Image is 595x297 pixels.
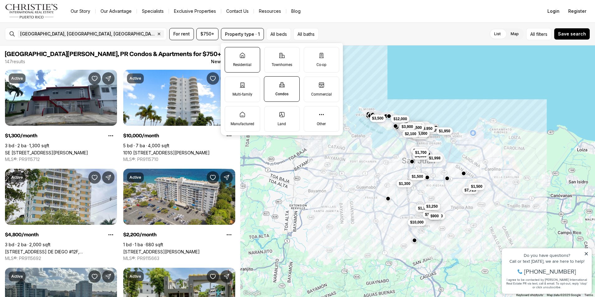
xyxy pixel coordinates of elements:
[311,92,332,97] p: Commercial
[317,121,326,126] p: Other
[129,76,141,81] p: Active
[316,62,326,67] p: Co-op
[568,9,586,14] span: Register
[372,116,384,121] span: $3,500
[105,229,117,241] button: Property options
[129,274,141,279] p: Active
[429,155,441,160] span: $1,998
[423,210,439,218] button: $1,850
[424,202,440,210] button: $3,250
[123,150,210,155] a: 1010 CALLE ORQUID #1106, SAN JUAN PR, 00927
[169,28,194,40] button: For rent
[370,115,386,122] button: $3,500
[427,154,443,162] button: $1,998
[293,28,319,40] button: All baths
[418,206,429,211] span: $1,350
[415,153,426,158] span: $4,500
[11,175,23,180] p: Active
[102,171,115,184] button: Share Property
[207,55,239,68] button: Newest
[411,132,428,139] button: $3,000
[410,125,422,130] span: $8,500
[196,28,218,40] button: $750+
[530,31,535,37] span: All
[11,274,23,279] p: Active
[66,7,95,16] a: Our Story
[415,150,427,155] span: $1,700
[554,28,590,40] button: Save search
[424,126,441,134] button: $2,600
[207,270,219,283] button: Save Property: 161 AVE CESAR GONZALEZ #11B
[391,115,409,123] button: $12,000
[88,270,101,283] button: Save Property: 256 ROSARIO #PH 3
[231,121,254,126] p: Manufactured
[272,62,292,67] p: Townhomes
[429,212,445,219] button: $1,800
[399,124,417,132] button: $13,250
[411,146,427,154] button: $1,800
[11,76,23,81] p: Active
[402,130,419,138] button: $2,100
[96,7,137,16] a: Our Advantage
[411,123,423,128] span: $2,400
[221,28,264,40] button: Property type · 1
[489,28,506,40] label: List
[425,212,437,217] span: $1,850
[233,62,251,67] p: Residential
[278,121,286,126] p: Land
[402,124,413,129] span: $3,900
[5,150,88,155] a: SE 981 1 St. REPARTO METROPOLITANO #APT #1, SAN JUAN PR, 00901
[471,184,482,189] span: $1,500
[5,59,25,64] p: 147 results
[223,130,235,142] button: Property options
[412,174,423,179] span: $1,500
[413,148,425,153] span: $1,800
[254,7,286,16] a: Resources
[169,7,221,16] a: Exclusive Properties
[26,29,77,35] span: [PHONE_NUMBER]
[536,31,547,37] span: filters
[220,270,233,283] button: Share Property
[5,249,117,254] a: 310 AV. DE DIEGO #12F, SAN JUAN PR, 00920
[286,7,306,16] a: Blog
[275,92,288,97] p: Condos
[465,188,476,193] span: $7,725
[207,72,219,85] button: Save Property: 1010 CALLE ORQUID #1106
[409,123,420,128] span: $2,400
[412,121,430,129] button: $15,000
[418,124,435,131] button: $6,500
[129,175,141,180] p: Active
[102,72,115,85] button: Share Property
[405,131,416,136] span: $2,100
[88,171,101,184] button: Save Property: 310 AV. DE DIEGO #12F
[207,171,219,184] button: Save Property: 2305 LAUREL #403
[462,186,479,194] button: $7,725
[123,249,200,254] a: 2305 LAUREL #403, SAN JUAN PR, 00913
[221,7,254,16] button: Contact Us
[565,5,590,17] button: Register
[232,92,252,97] p: Multi-family
[427,128,438,133] span: $2,600
[544,5,563,17] button: Login
[468,183,485,190] button: $1,500
[20,31,155,36] span: [GEOGRAPHIC_DATA], [GEOGRAPHIC_DATA], [GEOGRAPHIC_DATA]
[413,149,429,156] button: $1,700
[88,72,101,85] button: Save Property: SE 981 1 St. REPARTO METROPOLITANO #APT #1
[220,171,233,184] button: Share Property
[421,126,433,131] span: $9,950
[414,133,425,138] span: $3,000
[430,214,439,219] span: $900
[416,131,428,136] span: $5,000
[8,38,89,50] span: I agree to be contacted by [PERSON_NAME] International Real Estate PR via text, call & email. To ...
[396,180,413,187] button: $1,300
[415,205,432,212] button: $1,350
[105,130,117,142] button: Property options
[428,212,441,220] button: $900
[173,31,190,36] span: For rent
[393,116,407,121] span: $12,000
[406,121,423,129] button: $2,400
[102,270,115,283] button: Share Property
[439,128,450,133] span: $1,950
[7,20,90,24] div: Call or text [DATE], we are here to help!
[436,127,453,134] button: $1,950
